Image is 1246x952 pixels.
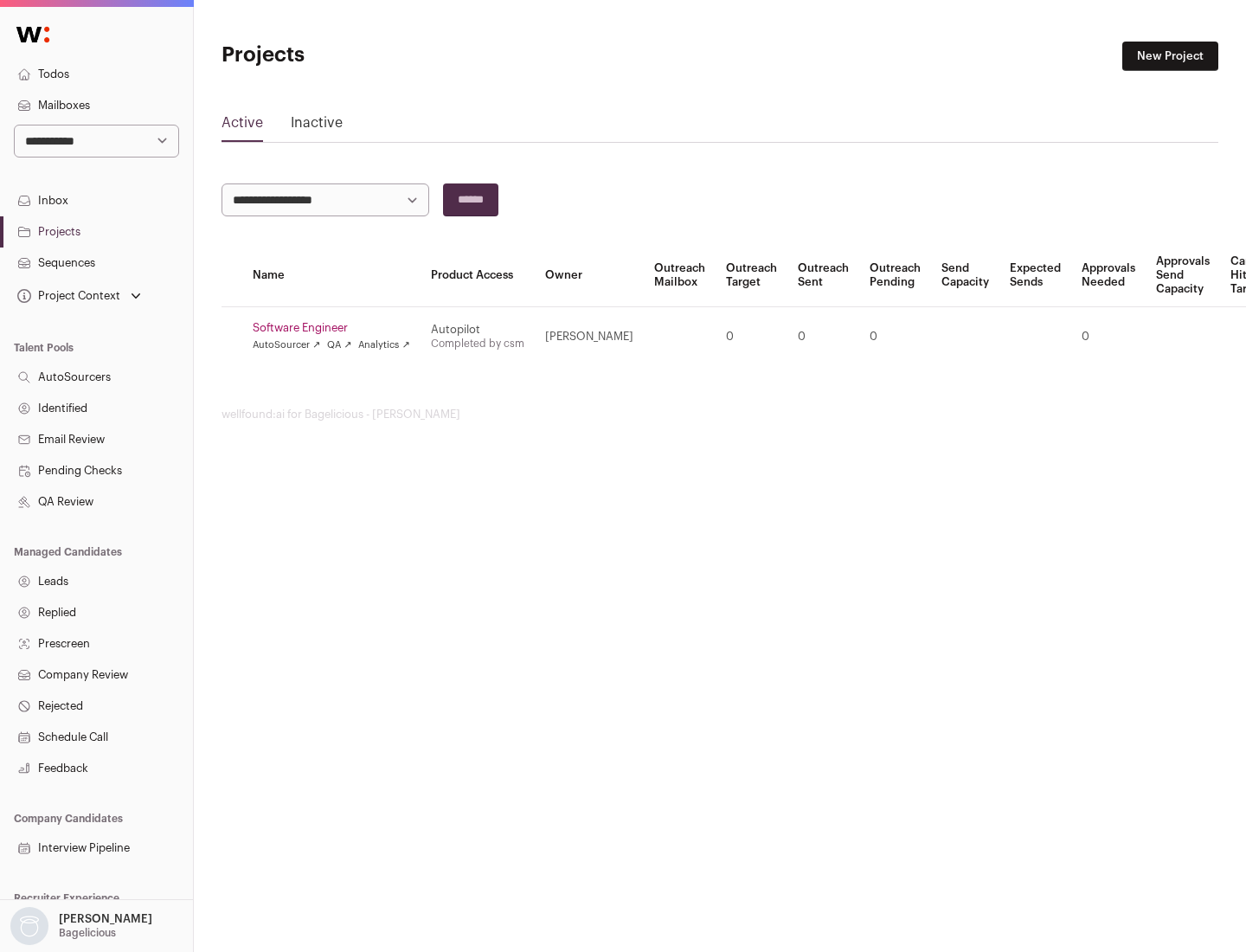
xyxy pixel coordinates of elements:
[327,338,351,352] a: QA ↗
[999,244,1071,307] th: Expected Sends
[716,307,787,367] td: 0
[1122,42,1218,71] a: New Project
[358,338,409,352] a: Analytics ↗
[7,907,156,945] button: Open dropdown
[716,244,787,307] th: Outreach Target
[59,912,152,926] p: [PERSON_NAME]
[242,244,421,307] th: Name
[253,321,410,335] a: Software Engineer
[535,244,644,307] th: Owner
[859,307,931,367] td: 0
[931,244,999,307] th: Send Capacity
[10,907,48,945] img: nopic.png
[787,307,859,367] td: 0
[14,289,120,303] div: Project Context
[222,42,554,69] h1: Projects
[1071,244,1146,307] th: Approvals Needed
[859,244,931,307] th: Outreach Pending
[787,244,859,307] th: Outreach Sent
[431,323,524,337] div: Autopilot
[644,244,716,307] th: Outreach Mailbox
[1146,244,1220,307] th: Approvals Send Capacity
[431,338,524,349] a: Completed by csm
[222,113,263,140] a: Active
[222,408,1218,421] footer: wellfound:ai for Bagelicious - [PERSON_NAME]
[7,17,59,52] img: Wellfound
[59,926,116,940] p: Bagelicious
[535,307,644,367] td: [PERSON_NAME]
[1071,307,1146,367] td: 0
[14,284,145,308] button: Open dropdown
[291,113,343,140] a: Inactive
[421,244,535,307] th: Product Access
[253,338,320,352] a: AutoSourcer ↗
